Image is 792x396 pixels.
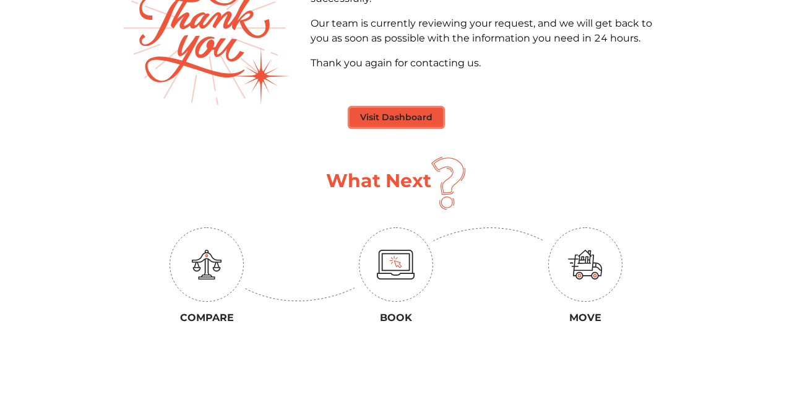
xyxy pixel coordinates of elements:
img: circle [170,227,244,302]
img: move [568,250,603,279]
img: circle [548,227,622,302]
button: Visit Dashboard [350,108,443,127]
h3: Move [500,312,671,323]
img: question [431,157,466,210]
img: monitor [377,250,415,279]
img: circle [359,227,433,302]
h1: What Next [326,170,431,192]
img: down [433,227,544,242]
img: up [244,288,355,302]
img: education [192,250,222,279]
h3: Compare [121,312,292,323]
h3: Book [311,312,481,323]
p: Our team is currently reviewing your request, and we will get back to you as soon as possible wit... [311,16,671,46]
p: Thank you again for contacting us. [311,56,671,71]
